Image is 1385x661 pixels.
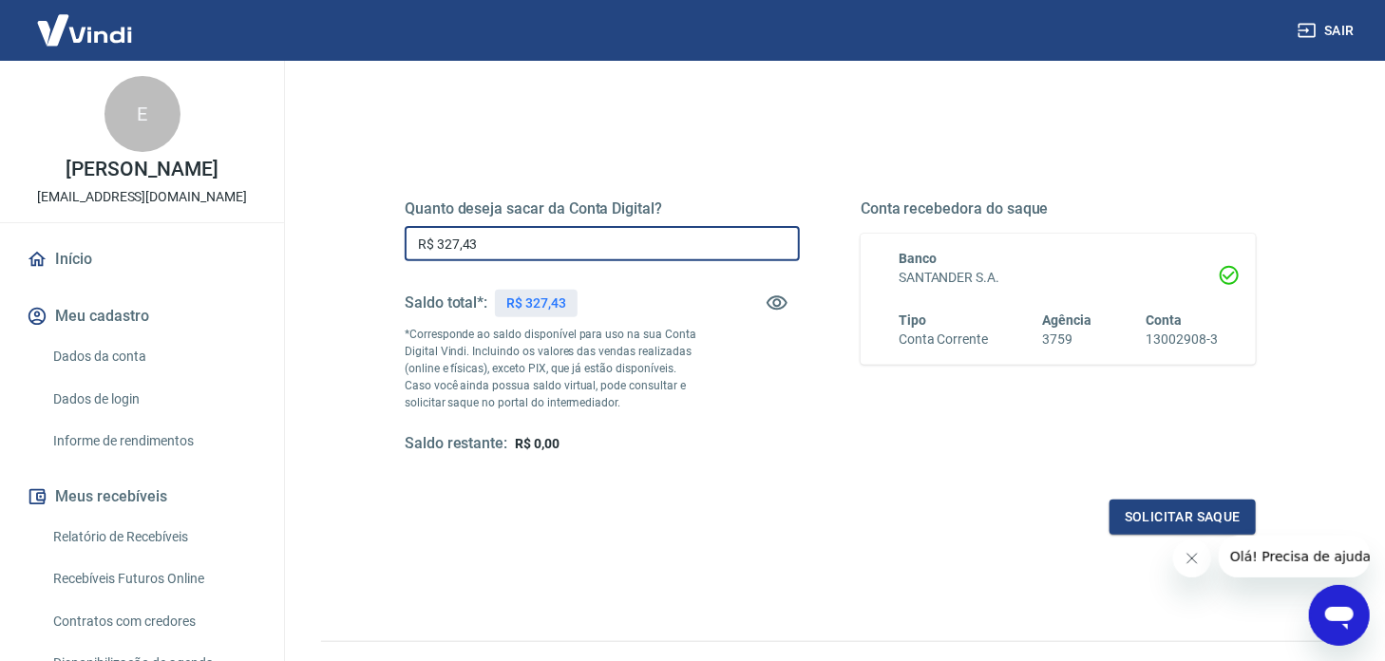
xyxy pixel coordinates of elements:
[899,268,1218,288] h6: SANTANDER S.A.
[23,295,261,337] button: Meu cadastro
[23,238,261,280] a: Início
[899,251,937,266] span: Banco
[1173,539,1211,577] iframe: Fechar mensagem
[1043,330,1092,349] h6: 3759
[46,337,261,376] a: Dados da conta
[515,436,560,451] span: R$ 0,00
[405,434,507,454] h5: Saldo restante:
[1146,330,1218,349] h6: 13002908-3
[46,559,261,598] a: Recebíveis Futuros Online
[1309,585,1370,646] iframe: Botão para abrir a janela de mensagens
[46,518,261,557] a: Relatório de Recebíveis
[46,602,261,641] a: Contratos com credores
[1110,500,1256,535] button: Solicitar saque
[66,160,218,179] p: [PERSON_NAME]
[861,199,1256,218] h5: Conta recebedora do saque
[1294,13,1362,48] button: Sair
[23,1,146,59] img: Vindi
[104,76,180,152] div: E
[405,326,701,411] p: *Corresponde ao saldo disponível para uso na sua Conta Digital Vindi. Incluindo os valores das ve...
[1043,312,1092,328] span: Agência
[405,293,487,312] h5: Saldo total*:
[899,330,988,349] h6: Conta Corrente
[23,476,261,518] button: Meus recebíveis
[1219,536,1370,577] iframe: Mensagem da empresa
[1146,312,1182,328] span: Conta
[11,13,160,28] span: Olá! Precisa de ajuda?
[405,199,800,218] h5: Quanto deseja sacar da Conta Digital?
[37,187,247,207] p: [EMAIL_ADDRESS][DOMAIN_NAME]
[46,380,261,419] a: Dados de login
[506,293,566,313] p: R$ 327,43
[899,312,926,328] span: Tipo
[46,422,261,461] a: Informe de rendimentos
